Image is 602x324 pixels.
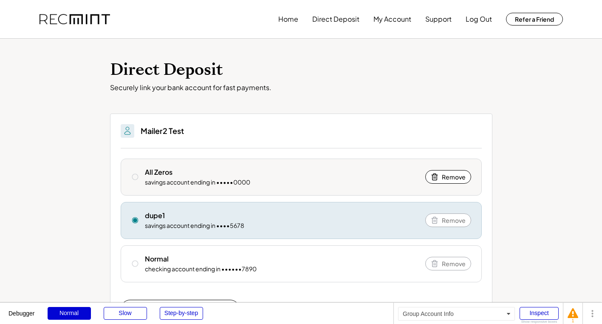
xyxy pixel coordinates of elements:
div: dupe1 [145,211,165,220]
img: recmint-logotype%403x.png [40,14,110,25]
div: checking account ending in ••••••7890 [145,265,257,273]
img: People.svg [122,126,133,136]
div: Slow [104,307,147,320]
div: Inspect [520,307,559,320]
div: Securely link your bank account for fast payments. [110,83,492,92]
span: Remove [442,261,466,267]
button: Log Out [466,11,492,28]
div: Group Account Info [398,307,515,321]
span: Remove [442,217,466,223]
div: savings account ending in ••••5678 [145,222,244,230]
div: All Zeros [145,168,172,177]
h1: Direct Deposit [110,60,492,80]
button: My Account [373,11,411,28]
button: Remove [425,257,471,270]
button: Direct Deposit [312,11,359,28]
div: 1 [568,319,578,323]
button: Remove [425,170,471,184]
div: Normal [48,307,91,320]
button: Support [425,11,452,28]
button: Refer a Friend [506,13,563,26]
span: Remove [442,174,466,180]
button: Add Another Bank Account [121,300,240,318]
div: savings account ending in •••••0000 [145,178,250,187]
button: Remove [425,213,471,227]
button: Home [278,11,298,28]
div: Normal [145,254,169,264]
div: Step-by-step [160,307,203,320]
div: Show responsive boxes [520,320,559,324]
div: Debugger [8,303,35,316]
h3: Mailer2 Test [141,126,184,136]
